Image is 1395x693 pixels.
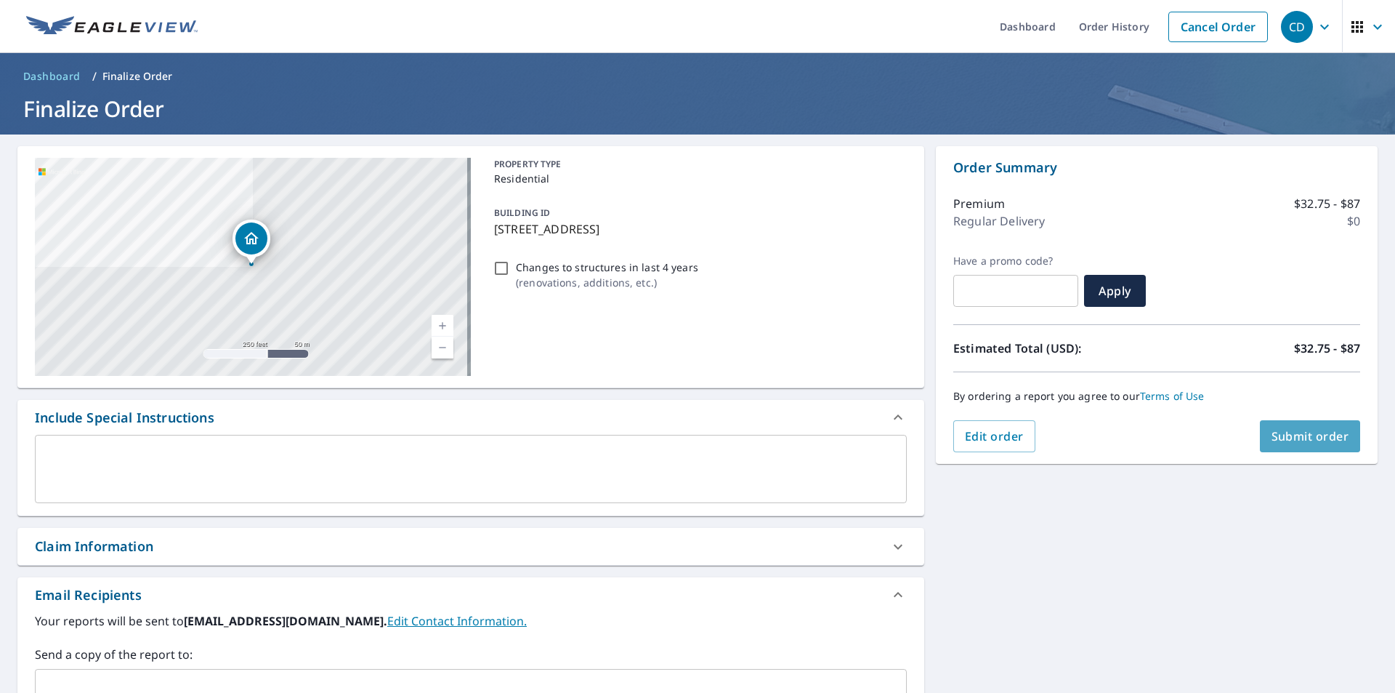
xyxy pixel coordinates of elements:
[35,408,214,428] div: Include Special Instructions
[387,613,527,629] a: EditContactInfo
[1294,340,1360,357] p: $32.75 - $87
[26,16,198,38] img: EV Logo
[1260,420,1361,452] button: Submit order
[953,212,1045,230] p: Regular Delivery
[953,340,1157,357] p: Estimated Total (USD):
[1347,212,1360,230] p: $0
[35,537,153,556] div: Claim Information
[1096,283,1134,299] span: Apply
[17,528,924,565] div: Claim Information
[965,428,1024,444] span: Edit order
[516,275,698,290] p: ( renovations, additions, etc. )
[494,171,901,186] p: Residential
[494,207,550,219] p: BUILDING ID
[232,220,270,265] div: Dropped pin, building 1, Residential property, 2041 N Oak Wood Dr Arlington Heights, IL 60004
[184,613,387,629] b: [EMAIL_ADDRESS][DOMAIN_NAME].
[35,646,907,663] label: Send a copy of the report to:
[92,68,97,85] li: /
[35,585,142,605] div: Email Recipients
[953,158,1360,177] p: Order Summary
[953,420,1035,452] button: Edit order
[516,260,698,275] p: Changes to structures in last 4 years
[494,158,901,171] p: PROPERTY TYPE
[23,69,81,84] span: Dashboard
[1140,389,1205,403] a: Terms of Use
[432,315,453,337] a: Current Level 17, Zoom In
[17,65,1378,88] nav: breadcrumb
[17,577,924,612] div: Email Recipients
[35,612,907,630] label: Your reports will be sent to
[102,69,173,84] p: Finalize Order
[1294,195,1360,212] p: $32.75 - $87
[953,390,1360,403] p: By ordering a report you agree to our
[432,337,453,358] a: Current Level 17, Zoom Out
[17,94,1378,124] h1: Finalize Order
[494,220,901,238] p: [STREET_ADDRESS]
[953,255,1078,268] label: Have a promo code?
[1168,12,1268,42] a: Cancel Order
[1271,428,1349,444] span: Submit order
[17,65,86,88] a: Dashboard
[1281,11,1313,43] div: CD
[17,400,924,435] div: Include Special Instructions
[1084,275,1146,307] button: Apply
[953,195,1005,212] p: Premium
